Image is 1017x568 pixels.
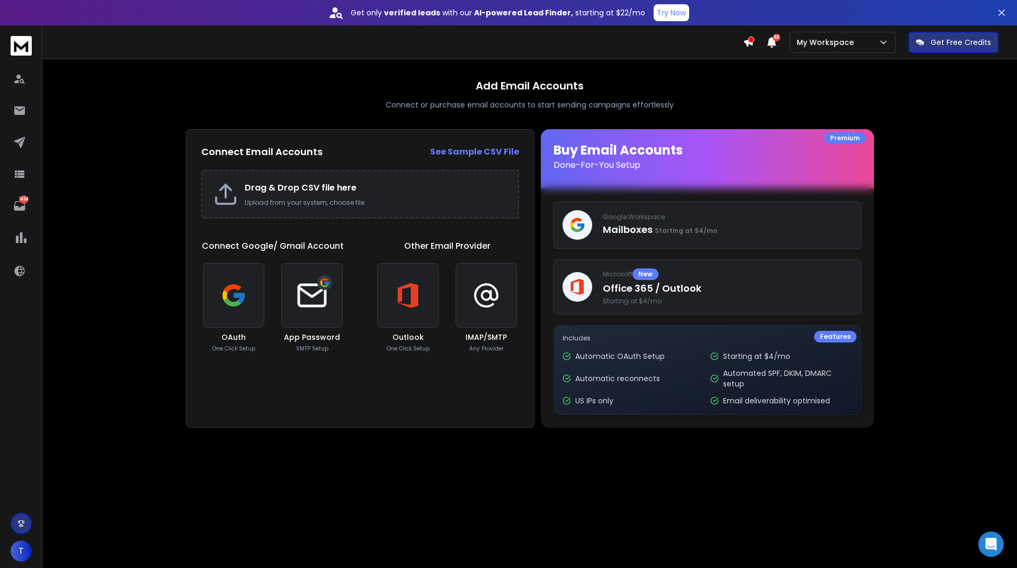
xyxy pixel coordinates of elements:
button: Get Free Credits [908,32,998,53]
p: Automatic reconnects [575,373,660,384]
p: SMTP Setup [296,345,328,353]
p: Starting at $4/mo [723,351,790,362]
div: Features [814,331,857,342]
p: 1464 [20,195,28,204]
p: Google Workspace [603,213,852,221]
a: 1464 [9,195,30,217]
p: Automated SPF, DKIM, DMARC setup [723,368,852,389]
strong: verified leads [384,7,440,18]
h2: Drag & Drop CSV file here [245,182,507,194]
button: T [11,540,32,562]
p: One Click Setup [212,345,255,353]
div: New [632,268,658,280]
h3: IMAP/SMTP [466,332,507,342]
p: My Workspace [797,37,858,48]
img: logo [11,36,32,56]
h3: App Password [284,332,340,342]
p: Automatic OAuth Setup [575,351,665,362]
p: Email deliverability optimised [723,395,830,406]
span: Starting at $4/mo [603,297,852,305]
p: US IPs only [575,395,613,406]
p: Get only with our starting at $22/mo [351,7,645,18]
h2: Connect Email Accounts [201,145,323,159]
p: Microsoft [603,268,852,280]
p: Mailboxes [603,222,852,237]
p: Upload from your system, choose file [245,199,507,207]
p: Connect or purchase email accounts to start sending campaigns effortlessly [386,100,674,110]
div: Premium [824,132,866,144]
h1: Other Email Provider [404,240,490,253]
p: Try Now [657,7,686,18]
h1: Add Email Accounts [476,78,584,93]
h3: OAuth [221,332,246,342]
p: Get Free Credits [931,37,991,48]
span: Starting at $4/mo [655,226,717,235]
h3: Outlook [392,332,424,342]
button: Try Now [654,4,689,21]
p: Any Provider [469,345,504,353]
span: 50 [773,34,780,41]
p: One Click Setup [387,345,430,353]
p: Done-For-You Setup [554,159,861,172]
a: See Sample CSV File [430,146,519,158]
h1: Connect Google/ Gmail Account [202,240,344,253]
h1: Buy Email Accounts [554,142,861,172]
div: Open Intercom Messenger [978,531,1004,557]
strong: AI-powered Lead Finder, [474,7,573,18]
p: Office 365 / Outlook [603,281,852,296]
p: Includes [563,334,852,342]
